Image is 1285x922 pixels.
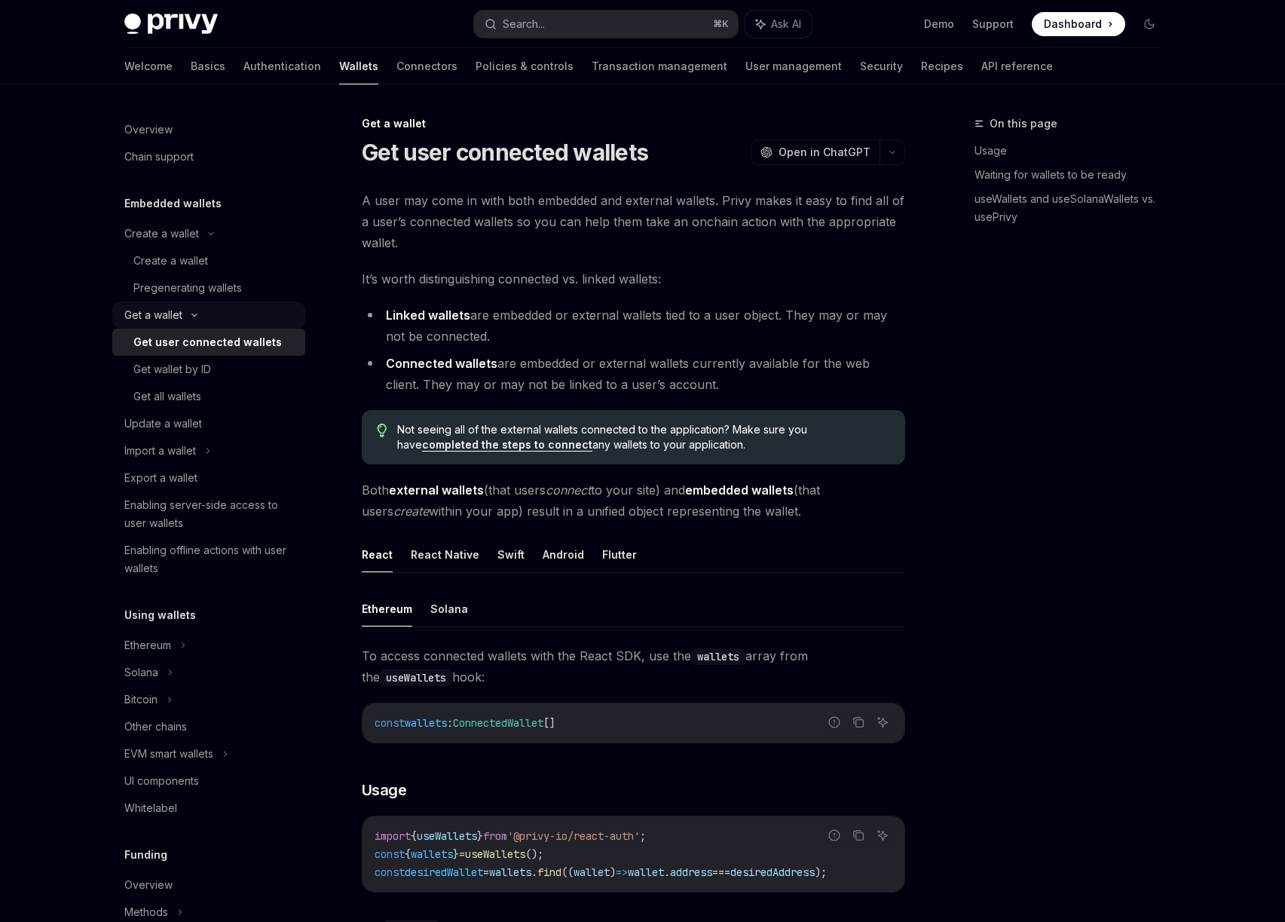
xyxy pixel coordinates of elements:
[771,17,801,32] span: Ask AI
[422,438,592,452] a: completed the steps to connect
[380,669,452,686] code: useWallets
[779,145,870,160] span: Open in ChatGPT
[477,829,483,843] span: }
[362,591,412,626] button: Ethereum
[640,829,646,843] span: ;
[713,18,729,30] span: ⌘ K
[531,865,537,879] span: .
[375,829,411,843] span: import
[453,847,459,861] span: }
[362,305,905,347] li: are embedded or external wallets tied to a user object. They may or may not be connected.
[873,826,892,845] button: Ask AI
[730,865,815,879] span: desiredAddress
[362,139,649,166] h1: Get user connected wallets
[133,333,282,351] div: Get user connected wallets
[610,865,616,879] span: )
[397,422,889,452] span: Not seeing all of the external wallets connected to the application? Make sure you have any walle...
[124,225,199,243] div: Create a wallet
[389,482,484,498] strong: external wallets
[112,247,305,274] a: Create a wallet
[124,14,218,35] img: dark logo
[849,712,868,732] button: Copy the contents from the code block
[1044,17,1102,32] span: Dashboard
[133,360,211,378] div: Get wallet by ID
[112,356,305,383] a: Get wallet by ID
[191,48,225,84] a: Basics
[124,663,158,682] div: Solana
[362,780,407,801] span: Usage
[112,116,305,143] a: Overview
[483,829,507,843] span: from
[396,48,457,84] a: Connectors
[459,847,465,861] span: =
[411,829,417,843] span: {
[453,716,543,730] span: ConnectedWallet
[124,195,222,213] h5: Embedded wallets
[362,537,393,572] button: React
[124,903,168,921] div: Methods
[362,190,905,253] span: A user may come in with both embedded and external wallets. Privy makes it easy to find all of a ...
[474,11,738,38] button: Search...⌘K
[405,716,447,730] span: wallets
[1137,12,1161,36] button: Toggle dark mode
[124,772,199,790] div: UI components
[525,847,543,861] span: ();
[124,415,202,433] div: Update a wallet
[537,865,561,879] span: find
[990,115,1057,133] span: On this page
[616,865,628,879] span: =>
[815,865,827,879] span: );
[497,537,525,572] button: Swift
[133,279,242,297] div: Pregenerating wallets
[375,865,405,879] span: const
[124,496,296,532] div: Enabling server-side access to user wallets
[243,48,321,84] a: Authentication
[712,865,730,879] span: ===
[375,716,405,730] span: const
[825,712,844,732] button: Report incorrect code
[972,17,1014,32] a: Support
[476,48,574,84] a: Policies & controls
[124,606,196,624] h5: Using wallets
[362,116,905,131] div: Get a wallet
[362,645,905,688] span: To access connected wallets with the React SDK, use the array from the hook:
[664,865,670,879] span: .
[628,865,664,879] span: wallet
[393,504,429,519] em: create
[112,329,305,356] a: Get user connected wallets
[133,252,208,270] div: Create a wallet
[561,865,574,879] span: ((
[386,308,470,323] strong: Linked wallets
[377,424,387,437] svg: Tip
[483,865,489,879] span: =
[602,537,637,572] button: Flutter
[825,826,844,845] button: Report incorrect code
[124,846,167,864] h5: Funding
[124,799,177,817] div: Whitelabel
[974,163,1173,187] a: Waiting for wallets to be ready
[124,469,197,487] div: Export a wallet
[112,767,305,795] a: UI components
[489,865,531,879] span: wallets
[411,847,453,861] span: wallets
[375,847,405,861] span: const
[751,139,880,165] button: Open in ChatGPT
[417,829,477,843] span: useWallets
[860,48,903,84] a: Security
[112,410,305,437] a: Update a wallet
[543,716,555,730] span: []
[124,636,171,654] div: Ethereum
[124,306,182,324] div: Get a wallet
[543,537,584,572] button: Android
[112,795,305,822] a: Whitelabel
[405,847,411,861] span: {
[124,48,173,84] a: Welcome
[124,718,187,736] div: Other chains
[670,865,712,879] span: address
[124,148,194,166] div: Chain support
[124,541,296,577] div: Enabling offline actions with user wallets
[112,383,305,410] a: Get all wallets
[112,713,305,740] a: Other chains
[574,865,610,879] span: wallet
[124,745,213,763] div: EVM smart wallets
